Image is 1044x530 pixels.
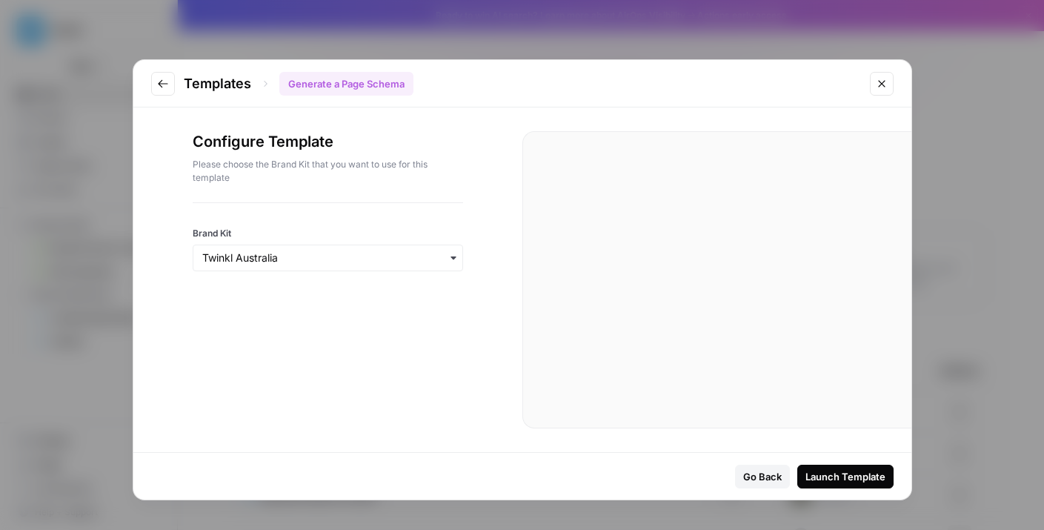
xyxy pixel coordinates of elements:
[193,227,463,240] label: Brand Kit
[202,251,453,265] input: Twinkl Australia
[193,158,463,185] p: Please choose the Brand Kit that you want to use for this template
[279,72,413,96] div: Generate a Page Schema
[735,465,790,488] button: Go Back
[797,465,894,488] button: Launch Template
[805,469,885,484] div: Launch Template
[870,72,894,96] button: Close modal
[184,72,413,96] div: Templates
[151,72,175,96] button: Go to previous step
[743,469,782,484] div: Go Back
[193,131,463,202] div: Configure Template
